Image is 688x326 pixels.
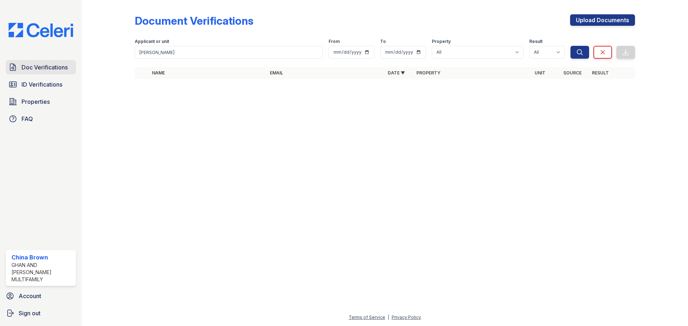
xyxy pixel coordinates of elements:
a: Account [3,289,79,303]
a: Privacy Policy [392,315,421,320]
span: Sign out [19,309,40,317]
a: Name [152,70,165,76]
a: Doc Verifications [6,60,76,74]
a: Sign out [3,306,79,320]
div: China Brown [11,253,73,262]
div: | [388,315,389,320]
span: Doc Verifications [21,63,68,72]
label: Property [432,39,451,44]
div: Document Verifications [135,14,253,27]
div: Ghan and [PERSON_NAME] Multifamily [11,262,73,283]
label: Result [529,39,543,44]
span: FAQ [21,115,33,123]
a: Property [416,70,440,76]
a: ID Verifications [6,77,76,92]
a: Terms of Service [349,315,385,320]
span: Account [19,292,41,300]
a: Properties [6,94,76,109]
a: Date ▼ [388,70,405,76]
img: CE_Logo_Blue-a8612792a0a2168367f1c8372b55b34899dd931a85d93a1a3d3e32e68fde9ad4.png [3,23,79,37]
input: Search by name, email, or unit number [135,46,323,59]
a: Upload Documents [570,14,635,26]
a: Result [592,70,609,76]
a: FAQ [6,112,76,126]
label: From [329,39,340,44]
a: Email [270,70,283,76]
span: Properties [21,97,50,106]
a: Unit [535,70,545,76]
a: Source [563,70,582,76]
span: ID Verifications [21,80,62,89]
label: To [380,39,386,44]
label: Applicant or unit [135,39,169,44]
